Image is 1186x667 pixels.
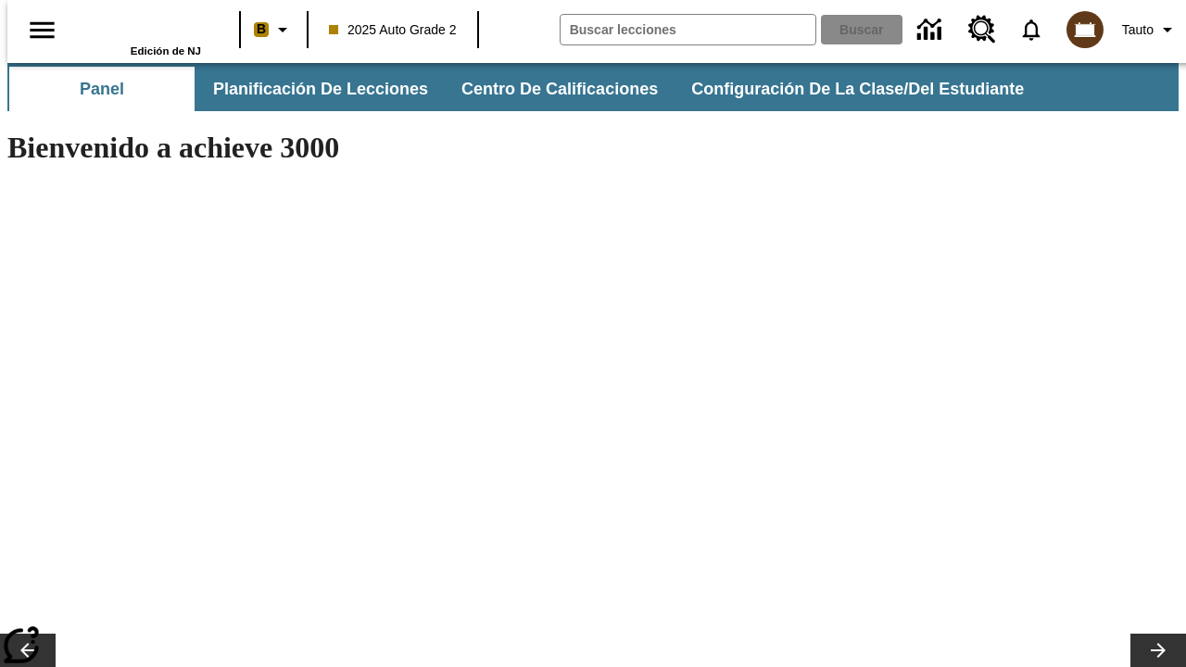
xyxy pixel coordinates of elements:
span: 2025 Auto Grade 2 [329,20,457,40]
button: Abrir el menú lateral [15,3,69,57]
button: Centro de calificaciones [447,67,673,111]
span: Tauto [1122,20,1154,40]
button: Planificación de lecciones [198,67,443,111]
button: Panel [9,67,195,111]
a: Notificaciones [1007,6,1055,54]
button: Perfil/Configuración [1115,13,1186,46]
div: Portada [81,6,201,57]
input: Buscar campo [561,15,815,44]
img: avatar image [1066,11,1104,48]
span: Panel [80,79,124,100]
span: B [257,18,266,41]
a: Centro de recursos, Se abrirá en una pestaña nueva. [957,5,1007,55]
button: Carrusel de lecciones, seguir [1130,634,1186,667]
div: Subbarra de navegación [7,67,1041,111]
span: Configuración de la clase/del estudiante [691,79,1024,100]
h1: Bienvenido a achieve 3000 [7,131,808,165]
span: Centro de calificaciones [461,79,658,100]
a: Centro de información [906,5,957,56]
button: Escoja un nuevo avatar [1055,6,1115,54]
button: Boost El color de la clase es anaranjado claro. Cambiar el color de la clase. [246,13,301,46]
span: Planificación de lecciones [213,79,428,100]
button: Configuración de la clase/del estudiante [676,67,1039,111]
span: Edición de NJ [131,45,201,57]
div: Subbarra de navegación [7,63,1179,111]
a: Portada [81,8,201,45]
